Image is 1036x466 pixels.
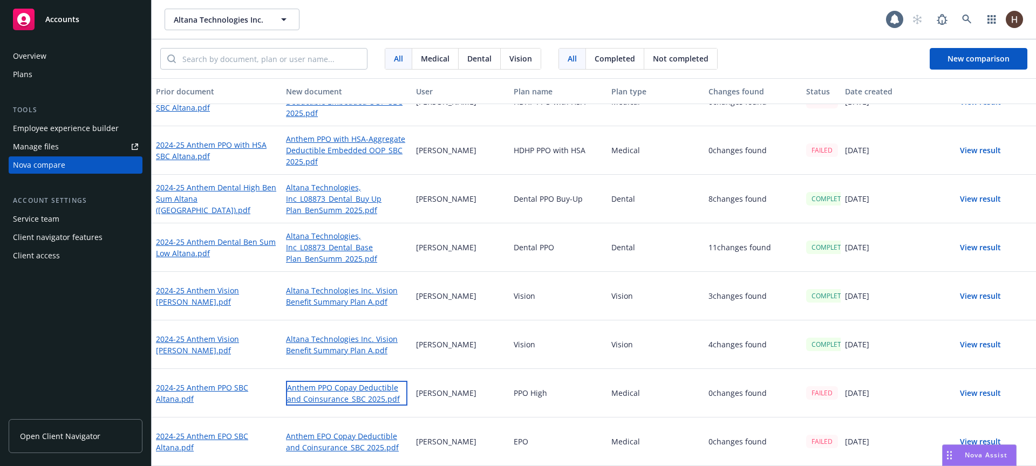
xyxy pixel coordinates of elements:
span: Dental [467,53,492,64]
div: PPO High [509,369,607,417]
a: Overview [9,47,142,65]
a: Client access [9,247,142,264]
div: Tools [9,105,142,115]
a: Search [956,9,978,30]
div: Medical [607,369,705,417]
p: [PERSON_NAME] [416,242,476,253]
span: Accounts [45,15,79,24]
span: All [394,53,403,64]
a: Employee experience builder [9,120,142,137]
div: FAILED [806,143,838,157]
p: 3 changes found [708,290,767,301]
div: Status [806,86,836,97]
a: Client navigator features [9,229,142,246]
a: Anthem PPO Copay Deductible and Coinsurance_SBC 2025.pdf [286,381,407,406]
div: Manage files [13,138,59,155]
a: Anthem EPO Copay Deductible and Coinsurance_SBC 2025.pdf [286,430,407,453]
a: Altana Technologies, Inc_L08873_Dental_Buy Up Plan_BenSumm_2025.pdf [286,182,407,216]
div: COMPLETED [806,241,855,254]
button: Status [802,78,841,104]
p: [PERSON_NAME] [416,145,476,156]
p: [DATE] [845,145,869,156]
span: Not completed [653,53,708,64]
a: 2024-25 Anthem PPO SBC Altana.pdf [156,382,277,405]
div: Medical [607,417,705,466]
button: Nova Assist [942,444,1017,466]
span: Altana Technologies Inc. [174,14,267,25]
button: Changes found [704,78,802,104]
a: 2024-25 Anthem Dental Ben Sum Low Altana.pdf [156,236,277,259]
div: New document [286,86,407,97]
a: 2024-25 Anthem Vision [PERSON_NAME].pdf [156,285,277,307]
p: 11 changes found [708,242,771,253]
div: Prior document [156,86,277,97]
a: Altana Technologies, Inc_L08873_Dental_Base Plan_BenSumm_2025.pdf [286,230,407,264]
div: Nova compare [13,156,65,174]
div: Vision [607,272,705,320]
a: Switch app [981,9,1003,30]
div: Client navigator features [13,229,103,246]
div: HDHP PPO with HSA [509,126,607,175]
input: Search by document, plan or user name... [176,49,367,69]
button: Plan name [509,78,607,104]
button: User [412,78,509,104]
div: Changes found [708,86,798,97]
button: Altana Technologies Inc. [165,9,299,30]
div: Employee experience builder [13,120,119,137]
a: Anthem PPO with HSA-Aggregate Deductible Embedded OOP_SBC 2025.pdf [286,133,407,167]
span: Medical [421,53,449,64]
div: FAILED [806,435,838,448]
a: Altana Technologies Inc. Vision Benefit Summary Plan A.pdf [286,333,407,356]
div: COMPLETED [806,338,855,351]
button: View result [943,237,1018,258]
p: [DATE] [845,436,869,447]
a: Report a Bug [931,9,953,30]
button: View result [943,188,1018,210]
div: Dental PPO Buy-Up [509,175,607,223]
div: Plans [13,66,32,83]
button: View result [943,285,1018,307]
a: 2024-25 Anthem Dental High Ben Sum Altana ([GEOGRAPHIC_DATA]).pdf [156,182,277,216]
div: Client access [13,247,60,264]
div: Plan name [514,86,603,97]
div: Plan type [611,86,700,97]
p: [PERSON_NAME] [416,290,476,301]
div: Medical [607,126,705,175]
div: Date created [845,86,934,97]
a: Plans [9,66,142,83]
div: Dental [607,175,705,223]
p: [DATE] [845,339,869,350]
p: 0 changes found [708,436,767,447]
span: Completed [595,53,635,64]
button: View result [943,431,1018,453]
p: [DATE] [845,242,869,253]
div: Overview [13,47,46,65]
p: [PERSON_NAME] [416,339,476,350]
div: FAILED [806,386,838,400]
button: View result [943,334,1018,355]
button: View result [943,140,1018,161]
a: Nova compare [9,156,142,174]
a: Start snowing [906,9,928,30]
div: Service team [13,210,59,228]
span: New comparison [948,53,1010,64]
a: Accounts [9,4,142,35]
p: 8 changes found [708,193,767,204]
div: Dental [607,223,705,272]
button: Date created [841,78,938,104]
p: [PERSON_NAME] [416,436,476,447]
a: Manage files [9,138,142,155]
span: Vision [509,53,532,64]
a: 2024-25 Anthem PPO with HSA SBC Altana.pdf [156,139,277,162]
div: Drag to move [943,445,956,465]
p: 0 changes found [708,145,767,156]
div: COMPLETED [806,192,855,205]
a: 2024-25 Anthem EPO SBC Altana.pdf [156,430,277,453]
a: 2024-25 Anthem Vision [PERSON_NAME].pdf [156,333,277,356]
span: All [568,53,577,64]
button: New comparison [930,48,1027,70]
button: Prior document [152,78,282,104]
div: User [416,86,505,97]
button: New document [282,78,412,104]
span: Open Client Navigator [20,430,100,442]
